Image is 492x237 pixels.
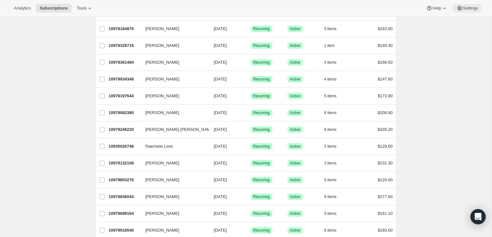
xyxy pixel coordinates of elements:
[290,26,301,31] span: Active
[422,4,451,13] button: Help
[109,108,393,117] div: 10979082380[PERSON_NAME][DATE]SuccessRecurringSuccessActive8 items$208.80
[214,43,227,48] span: [DATE]
[146,227,179,234] span: [PERSON_NAME]
[324,194,337,199] span: 6 items
[146,126,214,133] span: [PERSON_NAME] [PERSON_NAME]
[253,127,270,132] span: Recurring
[378,93,393,98] span: $172.80
[142,175,205,185] button: [PERSON_NAME]
[324,211,337,216] span: 5 items
[253,144,270,149] span: Recurring
[324,192,344,201] button: 6 items
[324,125,344,134] button: 9 items
[109,176,393,184] div: 10979803276[PERSON_NAME][DATE]SuccessRecurringSuccessActive5 items$120.60
[290,194,301,199] span: Active
[109,59,140,66] p: 10978361484
[214,77,227,81] span: [DATE]
[214,144,227,149] span: [DATE]
[324,24,344,33] button: 5 items
[109,26,140,32] p: 10978164876
[146,160,179,166] span: [PERSON_NAME]
[378,228,393,233] span: $183.60
[324,142,344,151] button: 2 items
[324,161,337,166] span: 3 items
[146,110,179,116] span: [PERSON_NAME]
[40,6,68,11] span: Subscriptions
[214,228,227,233] span: [DATE]
[109,24,393,33] div: 10978164876[PERSON_NAME][DATE]SuccessRecurringSuccessActive5 items$163.80
[109,92,393,100] div: 10978197644[PERSON_NAME][DATE]SuccessRecurringSuccessActive5 items$172.80
[253,110,270,115] span: Recurring
[142,74,205,84] button: [PERSON_NAME]
[253,177,270,183] span: Recurring
[109,142,393,151] div: 10830020748Raechele Love[DATE]SuccessRecurringSuccessActive2 items$129.60
[290,211,301,216] span: Active
[146,143,173,150] span: Raechele Love
[253,194,270,199] span: Recurring
[324,60,337,65] span: 4 items
[36,4,72,13] button: Subscriptions
[109,210,140,217] p: 10978689164
[109,75,393,84] div: 10979934348[PERSON_NAME][DATE]SuccessRecurringSuccessActive4 items$147.60
[324,75,344,84] button: 4 items
[109,42,140,49] p: 10978328716
[324,108,344,117] button: 8 items
[146,76,179,82] span: [PERSON_NAME]
[378,194,393,199] span: $277.60
[214,177,227,182] span: [DATE]
[109,192,393,201] div: 10979836044[PERSON_NAME][DATE]SuccessRecurringSuccessActive6 items$277.60
[214,110,227,115] span: [DATE]
[378,161,393,165] span: $231.30
[214,93,227,98] span: [DATE]
[10,4,35,13] button: Analytics
[146,26,179,32] span: [PERSON_NAME]
[109,194,140,200] p: 10979836044
[378,177,393,182] span: $120.60
[290,110,301,115] span: Active
[142,108,205,118] button: [PERSON_NAME]
[253,43,270,48] span: Recurring
[142,192,205,202] button: [PERSON_NAME]
[109,143,140,150] p: 10830020748
[214,26,227,31] span: [DATE]
[146,59,179,66] span: [PERSON_NAME]
[142,91,205,101] button: [PERSON_NAME]
[453,4,482,13] button: Settings
[324,226,344,235] button: 6 items
[142,158,205,168] button: [PERSON_NAME]
[290,161,301,166] span: Active
[463,6,478,11] span: Settings
[324,58,344,67] button: 4 items
[470,209,486,224] div: Open Intercom Messenger
[324,110,337,115] span: 8 items
[253,60,270,65] span: Recurring
[142,41,205,51] button: [PERSON_NAME]
[253,161,270,166] span: Recurring
[142,24,205,34] button: [PERSON_NAME]
[146,210,179,217] span: [PERSON_NAME]
[290,77,301,82] span: Active
[109,226,393,235] div: 10978918540[PERSON_NAME][DATE]SuccessRecurringSuccessActive6 items$183.60
[253,228,270,233] span: Recurring
[378,60,393,65] span: $166.50
[378,77,393,81] span: $147.60
[324,144,337,149] span: 2 items
[109,76,140,82] p: 10979934348
[142,208,205,219] button: [PERSON_NAME]
[109,58,393,67] div: 10978361484[PERSON_NAME][DATE]SuccessRecurringSuccessActive4 items$166.50
[324,228,337,233] span: 6 items
[290,144,301,149] span: Active
[14,6,31,11] span: Analytics
[290,60,301,65] span: Active
[146,42,179,49] span: [PERSON_NAME]
[109,209,393,218] div: 10978689164[PERSON_NAME][DATE]SuccessRecurringSuccessActive5 items$161.10
[142,125,205,135] button: [PERSON_NAME] [PERSON_NAME]
[109,93,140,99] p: 10978197644
[324,26,337,31] span: 5 items
[290,43,301,48] span: Active
[109,110,140,116] p: 10979082380
[253,93,270,99] span: Recurring
[109,126,140,133] p: 10979246220
[109,177,140,183] p: 10979803276
[73,4,97,13] button: Tools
